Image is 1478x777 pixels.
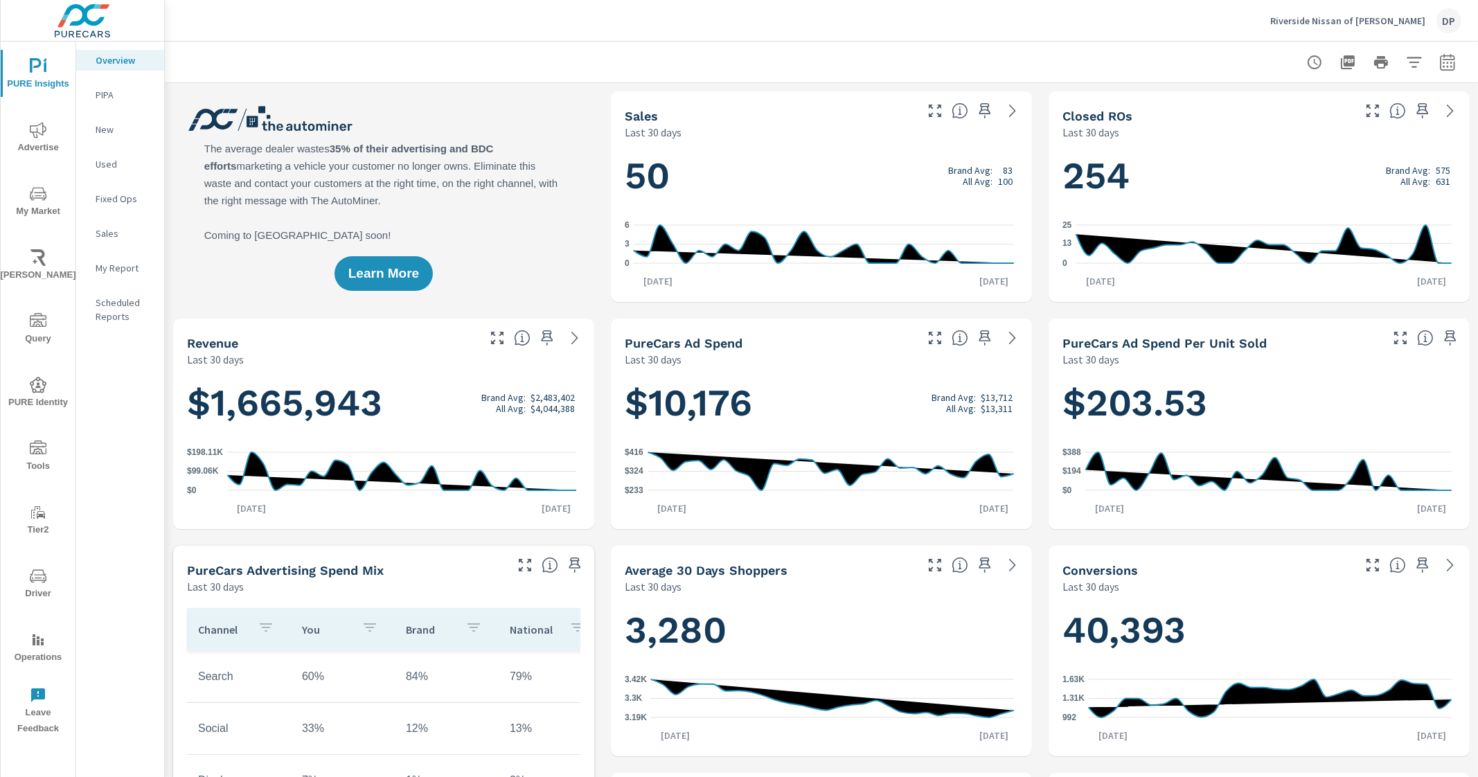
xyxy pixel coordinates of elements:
[1389,557,1406,573] span: The number of dealer-specified goals completed by a visitor. [Source: This data is provided by th...
[1062,578,1119,595] p: Last 30 days
[1003,165,1013,176] p: 83
[1001,327,1024,349] a: See more details in report
[1062,447,1081,457] text: $388
[187,351,244,368] p: Last 30 days
[974,327,996,349] span: Save this to your personalized report
[1439,554,1461,576] a: See more details in report
[1062,336,1267,350] h5: PureCars Ad Spend Per Unit Sold
[1362,554,1384,576] button: Make Fullscreen
[981,403,1013,414] p: $13,311
[96,123,153,136] p: New
[76,223,164,244] div: Sales
[1001,554,1024,576] a: See more details in report
[970,501,1018,515] p: [DATE]
[1062,258,1067,268] text: 0
[924,100,946,122] button: Make Fullscreen
[1386,165,1430,176] p: Brand Avg:
[187,711,291,746] td: Social
[1062,220,1072,230] text: 25
[1407,729,1456,742] p: [DATE]
[496,403,526,414] p: All Avg:
[1062,607,1456,654] h1: 40,393
[499,711,603,746] td: 13%
[1334,48,1362,76] button: "Export Report to PDF"
[1412,100,1434,122] span: Save this to your personalized report
[227,501,276,515] p: [DATE]
[291,711,395,746] td: 33%
[348,267,419,280] span: Learn More
[5,568,71,602] span: Driver
[187,467,219,476] text: $99.06K
[648,501,697,515] p: [DATE]
[952,557,968,573] span: A rolling 30 day total of daily Shoppers on the dealership website, averaged over the selected da...
[1434,48,1461,76] button: Select Date Range
[1,42,75,742] div: nav menu
[76,50,164,71] div: Overview
[187,447,223,457] text: $198.11K
[625,447,643,457] text: $416
[514,554,536,576] button: Make Fullscreen
[1076,274,1125,288] p: [DATE]
[486,327,508,349] button: Make Fullscreen
[1086,501,1134,515] p: [DATE]
[96,296,153,323] p: Scheduled Reports
[1412,554,1434,576] span: Save this to your personalized report
[5,687,71,737] span: Leave Feedback
[625,109,658,123] h5: Sales
[481,392,526,403] p: Brand Avg:
[395,711,499,746] td: 12%
[187,336,238,350] h5: Revenue
[187,379,580,427] h1: $1,665,943
[963,176,992,187] p: All Avg:
[76,84,164,105] div: PIPA
[625,694,643,704] text: 3.3K
[625,336,742,350] h5: PureCars Ad Spend
[187,578,244,595] p: Last 30 days
[76,258,164,278] div: My Report
[625,467,643,476] text: $324
[625,578,682,595] p: Last 30 days
[5,122,71,156] span: Advertise
[634,274,682,288] p: [DATE]
[625,240,630,249] text: 3
[187,485,197,495] text: $0
[1089,729,1137,742] p: [DATE]
[998,176,1013,187] p: 100
[1062,713,1076,722] text: 992
[981,392,1013,403] p: $13,712
[335,256,433,291] button: Learn More
[96,261,153,275] p: My Report
[625,124,682,141] p: Last 30 days
[625,152,1018,199] h1: 50
[531,403,575,414] p: $4,044,388
[532,501,580,515] p: [DATE]
[924,327,946,349] button: Make Fullscreen
[1062,351,1119,368] p: Last 30 days
[1389,102,1406,119] span: Number of Repair Orders Closed by the selected dealership group over the selected time range. [So...
[1062,563,1138,578] h5: Conversions
[625,713,647,722] text: 3.19K
[510,623,558,636] p: National
[5,632,71,666] span: Operations
[1062,467,1081,476] text: $194
[406,623,454,636] p: Brand
[5,186,71,220] span: My Market
[1367,48,1395,76] button: Print Report
[1062,675,1085,684] text: 1.63K
[76,119,164,140] div: New
[970,729,1018,742] p: [DATE]
[5,504,71,538] span: Tier2
[96,53,153,67] p: Overview
[76,188,164,209] div: Fixed Ops
[1436,8,1461,33] div: DP
[1062,152,1456,199] h1: 254
[625,379,1018,427] h1: $10,176
[499,659,603,694] td: 79%
[198,623,247,636] p: Channel
[1062,379,1456,427] h1: $203.53
[542,557,558,573] span: This table looks at how you compare to the amount of budget you spend per channel as opposed to y...
[5,313,71,347] span: Query
[5,249,71,283] span: [PERSON_NAME]
[924,554,946,576] button: Make Fullscreen
[96,88,153,102] p: PIPA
